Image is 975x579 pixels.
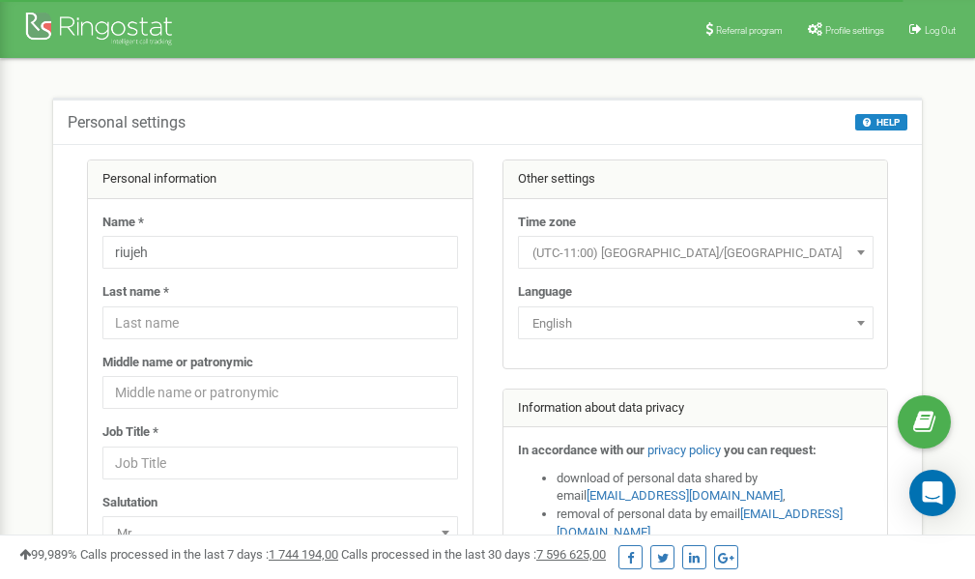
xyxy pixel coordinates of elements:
input: Middle name or patronymic [102,376,458,409]
strong: In accordance with our [518,443,645,457]
span: Mr. [102,516,458,549]
h5: Personal settings [68,114,186,131]
label: Last name * [102,283,169,302]
input: Last name [102,306,458,339]
span: Mr. [109,520,451,547]
span: Profile settings [825,25,884,36]
li: removal of personal data by email , [557,506,874,541]
label: Name * [102,214,144,232]
span: (UTC-11:00) Pacific/Midway [525,240,867,267]
input: Job Title [102,447,458,479]
span: (UTC-11:00) Pacific/Midway [518,236,874,269]
div: Other settings [503,160,888,199]
label: Job Title * [102,423,158,442]
u: 7 596 625,00 [536,547,606,562]
span: Calls processed in the last 30 days : [341,547,606,562]
a: privacy policy [647,443,721,457]
button: HELP [855,114,907,130]
input: Name [102,236,458,269]
span: English [518,306,874,339]
u: 1 744 194,00 [269,547,338,562]
label: Salutation [102,494,158,512]
div: Personal information [88,160,473,199]
label: Middle name or patronymic [102,354,253,372]
label: Language [518,283,572,302]
strong: you can request: [724,443,817,457]
div: Open Intercom Messenger [909,470,956,516]
div: Information about data privacy [503,390,888,428]
span: Log Out [925,25,956,36]
label: Time zone [518,214,576,232]
span: 99,989% [19,547,77,562]
a: [EMAIL_ADDRESS][DOMAIN_NAME] [587,488,783,503]
li: download of personal data shared by email , [557,470,874,506]
span: Calls processed in the last 7 days : [80,547,338,562]
span: Referral program [716,25,783,36]
span: English [525,310,867,337]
